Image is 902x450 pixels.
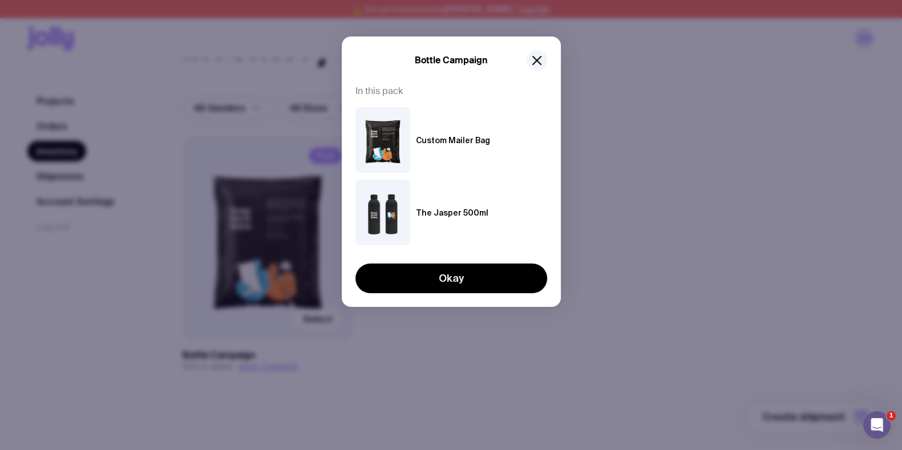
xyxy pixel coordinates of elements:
button: Okay [355,263,547,293]
span: 1 [887,411,896,420]
iframe: Intercom live chat [863,411,891,439]
h6: The Jasper 500ml [416,208,488,217]
span: In this pack [355,84,547,98]
h6: Custom Mailer Bag [416,136,490,145]
h5: Bottle Campaign [415,55,488,66]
